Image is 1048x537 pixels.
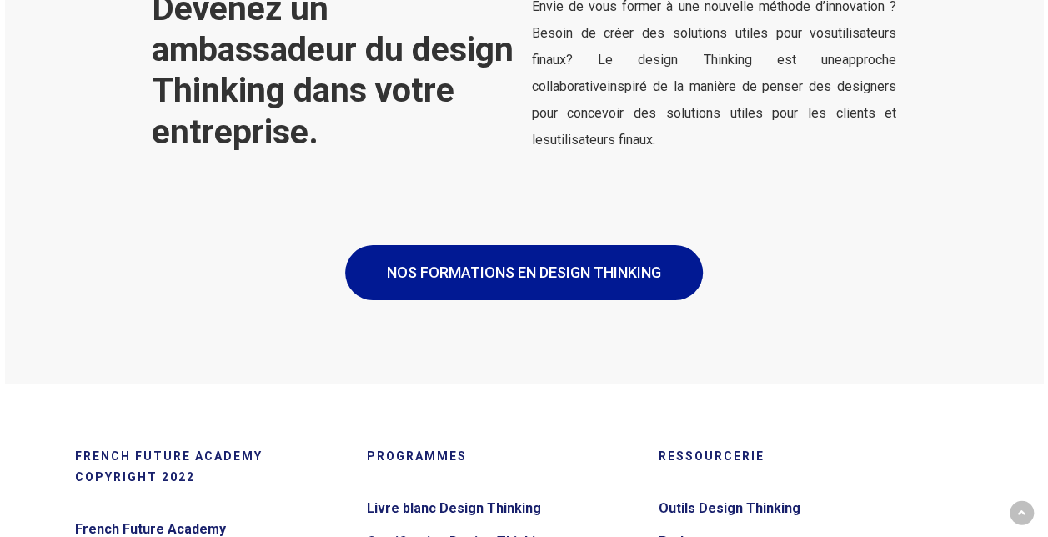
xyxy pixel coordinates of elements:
[566,52,842,68] span: ? Le design Thinking est une
[532,78,896,148] span: inspiré de la manière de penser des designers pour concevoir des solutions utiles pour les client...
[387,264,661,281] span: NOS FORMATIONS EN DESIGN THINKING
[659,495,932,522] a: Outils Design Thinking
[550,132,653,148] span: utilisateurs finaux
[367,495,640,522] a: Livre blanc Design Thinking
[532,25,896,68] span: utilisateurs finaux
[659,446,932,467] h5: Ressourcerie
[532,52,896,94] span: approche collaborative
[345,245,703,300] a: NOS FORMATIONS EN DESIGN THINKING
[367,446,640,467] h5: Programmes
[653,132,655,148] span: .
[75,446,348,488] h5: French Future Academy Copyright 2022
